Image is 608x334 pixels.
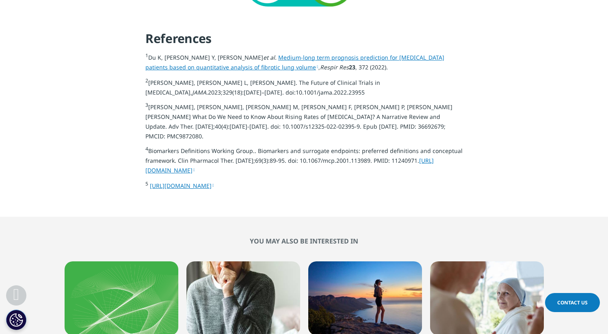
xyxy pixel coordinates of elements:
sup: 5 [145,180,148,187]
a: Contact Us [545,293,600,312]
em: JAMA. [192,88,208,96]
strong: 23 [349,63,355,71]
span: Contact Us [557,299,588,306]
a: Medium-long term prognosis prediction for [MEDICAL_DATA] patients based on quantitative analysis ... [145,54,444,71]
em: Respir Res [320,63,349,71]
p: [PERSON_NAME], [PERSON_NAME] L, [PERSON_NAME]. The Future of Clinical Trials in [MEDICAL_DATA], 2... [145,78,463,102]
h2: You may also be interested in [65,237,544,245]
a: [URL][DOMAIN_NAME] [145,157,434,174]
sup: 2 [145,77,148,84]
p: Biomarkers Definitions Working Group.. Biomarkers and surrogate endpoints: preferred definitions ... [145,146,463,181]
em: et al. [263,54,277,61]
sup: 3 [145,101,148,108]
sup: 4 [145,145,148,152]
p: [PERSON_NAME], [PERSON_NAME], [PERSON_NAME] M, [PERSON_NAME] F, [PERSON_NAME] P, [PERSON_NAME] [P... [145,102,463,146]
p: Du K, [PERSON_NAME] Y, [PERSON_NAME] , , 372 (2022). [145,53,463,78]
button: Cookies Settings [6,310,26,330]
a: [URL][DOMAIN_NAME] [150,182,214,190]
sup: 1 [145,52,148,59]
h4: References [145,30,463,53]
